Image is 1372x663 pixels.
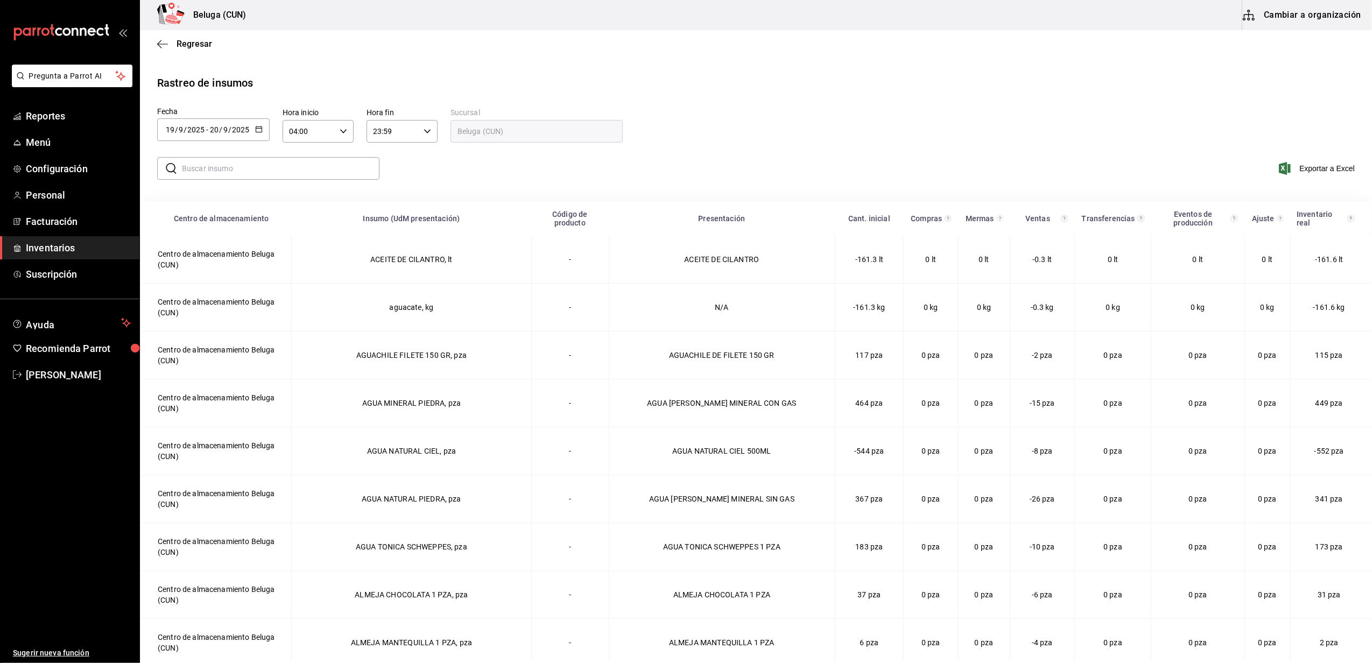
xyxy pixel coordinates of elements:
span: 0 pza [1188,447,1207,455]
span: Recomienda Parrot [26,341,131,356]
span: 0 pza [921,399,940,407]
svg: Total de presentación del insumo mermado en el rango de fechas seleccionado. [997,214,1004,223]
td: N/A [609,284,835,331]
span: 0 pza [1103,447,1122,455]
label: Hora inicio [283,109,354,117]
span: 0 pza [1103,542,1122,551]
td: - [531,331,608,379]
span: -6 pza [1032,590,1053,599]
span: -4 pza [1032,638,1053,647]
span: 0 pza [975,447,994,455]
span: 0 kg [1191,303,1205,312]
div: Compras [910,214,943,223]
td: AGUA NATURAL PIEDRA, pza [292,475,531,523]
span: 0 pza [1188,542,1207,551]
span: Reportes [26,109,131,123]
span: 0 pza [1258,590,1277,599]
span: - [206,125,208,134]
svg: Inventario real = + compras - ventas - mermas - eventos de producción +/- transferencias +/- ajus... [1347,214,1355,223]
span: / [219,125,222,134]
span: 0 pza [1188,495,1207,503]
div: Insumo (UdM presentación) [298,214,525,223]
span: Menú [26,135,131,150]
td: AGUA [PERSON_NAME] MINERAL CON GAS [609,379,835,427]
input: Day [209,125,219,134]
td: AGUACHILE FILETE 150 GR, pza [292,331,531,379]
input: Day [165,125,175,134]
span: -26 pza [1030,495,1055,503]
td: AGUA TONICA SCHWEPPES 1 PZA [609,523,835,571]
span: 0 kg [1260,303,1275,312]
span: 0 pza [1258,495,1277,503]
td: Centro de almacenamiento Beluga (CUN) [140,379,292,427]
span: Configuración [26,161,131,176]
td: AGUA [PERSON_NAME] MINERAL SIN GAS [609,475,835,523]
svg: Cantidad registrada mediante Ajuste manual y conteos en el rango de fechas seleccionado. [1277,214,1284,223]
span: 31 pza [1318,590,1341,599]
input: Buscar insumo [182,158,379,179]
td: - [531,475,608,523]
label: Sucursal [451,109,623,117]
span: / [228,125,231,134]
span: 0 pza [975,495,994,503]
td: ALMEJA CHOCOLATA 1 PZA, pza [292,571,531,619]
td: - [531,284,608,331]
span: 0 pza [921,447,940,455]
td: aguacate, kg [292,284,531,331]
input: Month [178,125,184,134]
div: Ajuste [1251,214,1276,223]
span: 0 lt [926,255,937,264]
td: Centro de almacenamiento Beluga (CUN) [140,523,292,571]
div: Transferencias [1081,214,1136,223]
span: Ayuda [26,316,117,329]
div: Código de producto [538,210,602,227]
span: 0 pza [1188,638,1207,647]
button: Exportar a Excel [1281,162,1355,175]
span: 0 pza [921,542,940,551]
span: 0 pza [1188,351,1207,359]
span: / [175,125,178,134]
span: 0 pza [1258,399,1277,407]
button: Regresar [157,39,212,49]
span: Inventarios [26,241,131,255]
td: Centro de almacenamiento Beluga (CUN) [140,331,292,379]
span: -10 pza [1030,542,1055,551]
span: 0 pza [921,590,940,599]
span: 0 pza [975,590,994,599]
span: 0 pza [921,495,940,503]
span: 0 pza [975,399,994,407]
span: 0 pza [975,638,994,647]
span: 183 pza [855,542,883,551]
span: 0 lt [1193,255,1204,264]
span: Facturación [26,214,131,229]
td: Centro de almacenamiento Beluga (CUN) [140,571,292,619]
span: 0 pza [1103,590,1122,599]
span: 0 pza [1103,495,1122,503]
input: Year [187,125,205,134]
span: 0 pza [975,542,994,551]
span: 0 pza [1103,399,1122,407]
span: Fecha [157,107,178,116]
button: open_drawer_menu [118,28,127,37]
td: ALMEJA CHOCOLATA 1 PZA [609,571,835,619]
span: Suscripción [26,267,131,281]
td: AGUA NATURAL CIEL, pza [292,427,531,475]
span: 0 pza [921,351,940,359]
span: 0 pza [1188,399,1207,407]
button: Pregunta a Parrot AI [12,65,132,87]
td: AGUA TONICA SCHWEPPES, pza [292,523,531,571]
div: Rastreo de insumos [157,75,253,91]
td: AGUA MINERAL PIEDRA, pza [292,379,531,427]
span: 0 pza [1103,638,1122,647]
span: 367 pza [855,495,883,503]
div: Inventario real [1297,210,1346,227]
svg: Total de presentación del insumo vendido en el rango de fechas seleccionado. [1061,214,1068,223]
span: 0 lt [1108,255,1118,264]
span: 0 kg [977,303,991,312]
span: 0 pza [1258,542,1277,551]
td: ACEITE DE CILANTRO [609,236,835,284]
span: -552 pza [1314,447,1344,455]
span: 117 pza [855,351,883,359]
span: 0 lt [979,255,989,264]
